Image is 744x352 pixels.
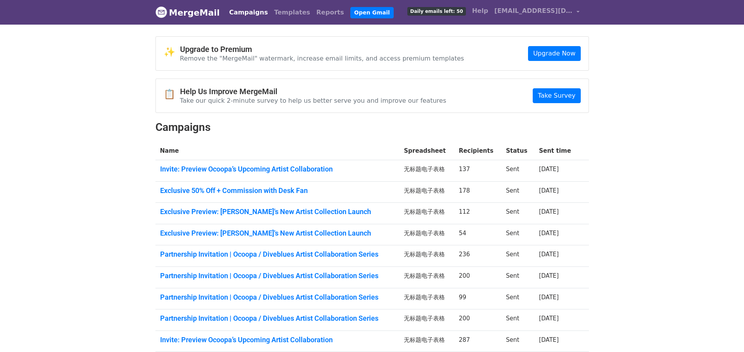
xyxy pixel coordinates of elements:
td: Sent [501,331,534,352]
td: Sent [501,288,534,309]
td: 137 [454,160,501,182]
td: 200 [454,267,501,288]
td: Sent [501,203,534,224]
a: [DATE] [539,315,559,322]
div: 聊天小组件 [705,314,744,352]
a: [DATE] [539,336,559,343]
th: Sent time [534,142,579,160]
a: MergeMail [155,4,220,21]
a: [DATE] [539,166,559,173]
a: Daily emails left: 50 [404,3,469,19]
a: Invite: Preview Ocoopa’s Upcoming Artist Collaboration [160,165,395,173]
td: Sent [501,160,534,182]
td: Sent [501,224,534,245]
td: 287 [454,331,501,352]
p: Remove the "MergeMail" watermark, increase email limits, and access premium templates [180,54,464,63]
span: ✨ [164,46,180,58]
th: Status [501,142,534,160]
td: 无标题电子表格 [399,267,454,288]
a: Templates [271,5,313,20]
td: 无标题电子表格 [399,309,454,331]
td: 54 [454,224,501,245]
td: 200 [454,309,501,331]
a: [DATE] [539,187,559,194]
td: 无标题电子表格 [399,331,454,352]
a: [DATE] [539,272,559,279]
td: 无标题电子表格 [399,245,454,267]
a: [DATE] [539,208,559,215]
td: 236 [454,245,501,267]
a: Reports [313,5,347,20]
a: Help [469,3,491,19]
td: 无标题电子表格 [399,203,454,224]
a: Exclusive 50% Off + Commission with Desk Fan [160,186,395,195]
td: 无标题电子表格 [399,224,454,245]
a: [DATE] [539,230,559,237]
a: Exclusive Preview: [PERSON_NAME]'s New Artist Collection Launch [160,229,395,238]
h4: Help Us Improve MergeMail [180,87,446,96]
a: Invite: Preview Ocoopa’s Upcoming Artist Collaboration [160,336,395,344]
th: Recipients [454,142,501,160]
td: Sent [501,267,534,288]
a: [DATE] [539,251,559,258]
td: 无标题电子表格 [399,181,454,203]
a: [DATE] [539,294,559,301]
td: Sent [501,245,534,267]
img: MergeMail logo [155,6,167,18]
span: Daily emails left: 50 [407,7,466,16]
a: [EMAIL_ADDRESS][DOMAIN_NAME] [491,3,583,21]
td: 无标题电子表格 [399,160,454,182]
td: 无标题电子表格 [399,288,454,309]
td: 99 [454,288,501,309]
td: 178 [454,181,501,203]
a: Open Gmail [350,7,394,18]
td: Sent [501,181,534,203]
a: Partnership Invitation | Ocoopa / Diveblues Artist Collaboration Series [160,250,395,259]
h4: Upgrade to Premium [180,45,464,54]
span: 📋 [164,89,180,100]
a: Take Survey [533,88,580,103]
th: Name [155,142,400,160]
iframe: Chat Widget [705,314,744,352]
h2: Campaigns [155,121,589,134]
a: Partnership Invitation | Ocoopa / Diveblues Artist Collaboration Series [160,293,395,302]
a: Campaigns [226,5,271,20]
span: [EMAIL_ADDRESS][DOMAIN_NAME] [494,6,573,16]
p: Take our quick 2-minute survey to help us better serve you and improve our features [180,96,446,105]
a: Partnership Invitation | Ocoopa / Diveblues Artist Collaboration Series [160,272,395,280]
th: Spreadsheet [399,142,454,160]
a: Partnership Invitation | Ocoopa / Diveblues Artist Collaboration Series [160,314,395,323]
td: 112 [454,203,501,224]
td: Sent [501,309,534,331]
a: Exclusive Preview: [PERSON_NAME]'s New Artist Collection Launch [160,207,395,216]
a: Upgrade Now [528,46,580,61]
